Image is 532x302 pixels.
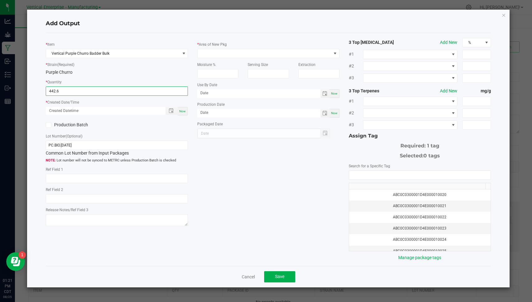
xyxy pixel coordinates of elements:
[353,203,487,209] div: ABC0C0300001D4E000010021
[398,255,441,260] a: Manage package tags
[331,111,338,115] span: Now
[349,150,491,160] div: Selected:
[46,167,63,172] label: Ref Field 1
[331,92,338,95] span: Now
[423,153,440,159] span: 0 tags
[349,51,363,58] span: #1
[47,42,55,47] label: Item
[46,187,63,193] label: Ref Field 2
[197,109,320,117] input: Date
[353,248,487,254] div: ABC0C0300001D4E000010025
[440,39,457,46] button: Add New
[197,62,216,67] label: Moisture %
[66,134,82,138] span: (Optional)
[363,50,458,59] span: NO DATA FOUND
[353,237,487,243] div: ABC0C0300001D4E000010024
[46,122,112,128] label: Production Batch
[320,89,329,98] span: Toggle calendar
[57,63,74,67] span: (Required)
[179,109,186,113] span: Now
[197,89,320,97] input: Date
[46,107,159,115] input: Created Datetime
[349,110,363,116] span: #2
[353,225,487,231] div: ABC0C0300001D4E000010023
[46,49,180,58] span: Vertical Purple Churro Badder Bulk
[349,163,390,169] label: Search for a Specific Tag
[349,171,491,179] input: NO DATA FOUND
[18,251,26,259] iframe: Resource center unread badge
[46,207,88,213] label: Release Notes/Ref Field 3
[166,107,178,115] span: Toggle popup
[242,274,255,280] a: Cancel
[46,133,82,139] label: Lot Number
[349,75,363,81] span: #3
[349,132,491,140] div: Assign Tag
[349,88,406,94] strong: 3 Top Terpenes
[349,122,363,128] span: #3
[363,97,458,106] span: NO DATA FOUND
[349,63,363,69] span: #2
[46,158,188,163] span: Lot number will not be synced to METRC unless Production Batch is checked
[264,271,295,282] button: Save
[320,109,329,118] span: Toggle calendar
[349,39,406,46] strong: 3 Top [MEDICAL_DATA]
[6,252,25,271] iframe: Resource center
[363,62,458,71] span: NO DATA FOUND
[47,79,62,85] label: Quantity
[197,121,223,127] label: Packaged Date
[46,20,491,28] h4: Add Output
[298,62,315,67] label: Extraction
[363,109,458,118] span: NO DATA FOUND
[199,42,227,47] label: Area of New Pkg
[197,82,217,88] label: Use By Date
[47,62,74,67] label: Strain
[275,274,284,279] span: Save
[363,73,458,83] span: NO DATA FOUND
[197,102,225,107] label: Production Date
[363,120,458,130] span: NO DATA FOUND
[463,38,483,47] span: %
[462,88,491,94] strong: mg/g
[440,88,457,94] button: Add New
[349,140,491,150] div: Required: 1 tag
[47,100,79,105] label: Created Date/Time
[46,70,72,75] span: Purple Churro
[349,98,363,105] span: #1
[46,141,188,156] div: Common Lot Number from Input Packages
[248,62,268,67] label: Serving Size
[353,214,487,220] div: ABC0C0300001D4E000010022
[353,192,487,198] div: ABC0C0300001D4E000010020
